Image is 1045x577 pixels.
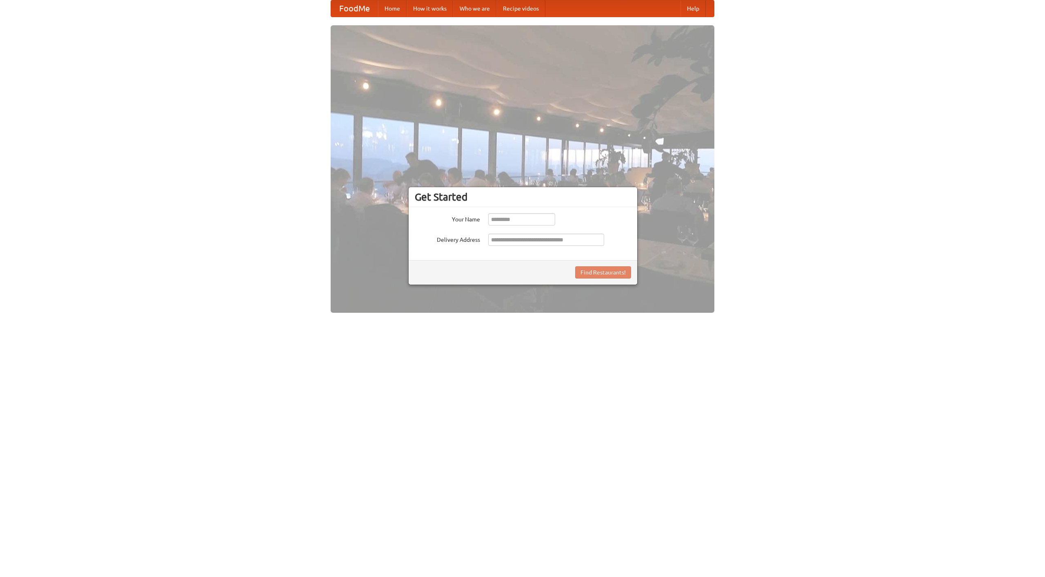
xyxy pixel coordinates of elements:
a: Recipe videos [496,0,545,17]
button: Find Restaurants! [575,266,631,279]
label: Delivery Address [415,234,480,244]
label: Your Name [415,213,480,223]
h3: Get Started [415,191,631,203]
a: Home [378,0,407,17]
a: Who we are [453,0,496,17]
a: How it works [407,0,453,17]
a: Help [680,0,706,17]
a: FoodMe [331,0,378,17]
